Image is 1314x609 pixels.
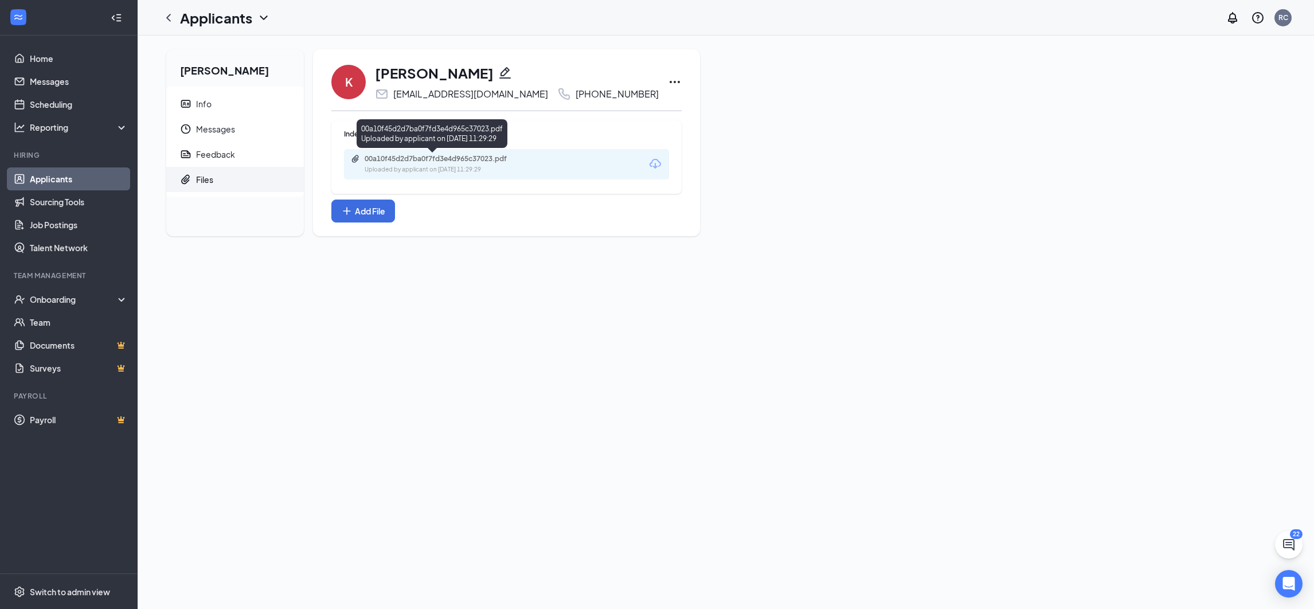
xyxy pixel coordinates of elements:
[375,63,494,83] h1: [PERSON_NAME]
[13,11,24,23] svg: WorkstreamLogo
[14,150,126,160] div: Hiring
[30,93,128,116] a: Scheduling
[14,391,126,401] div: Payroll
[180,123,191,135] svg: Clock
[180,174,191,185] svg: Paperclip
[30,586,110,598] div: Switch to admin view
[344,129,669,139] div: Indeed Resume
[162,11,175,25] svg: ChevronLeft
[30,311,128,334] a: Team
[393,88,548,100] div: [EMAIL_ADDRESS][DOMAIN_NAME]
[166,116,304,142] a: ClockMessages
[30,294,118,305] div: Onboarding
[14,122,25,133] svg: Analysis
[196,116,295,142] span: Messages
[196,98,212,110] div: Info
[180,8,252,28] h1: Applicants
[30,122,128,133] div: Reporting
[365,154,525,163] div: 00a10f45d2d7ba0f7fd3e4d965c37023.pdf
[196,174,213,185] div: Files
[1290,529,1303,539] div: 22
[351,154,360,163] svg: Paperclip
[1278,13,1288,22] div: RC
[14,294,25,305] svg: UserCheck
[30,408,128,431] a: PayrollCrown
[180,149,191,160] svg: Report
[341,205,353,217] svg: Plus
[1275,531,1303,559] button: ChatActive
[375,87,389,101] svg: Email
[166,49,304,87] h2: [PERSON_NAME]
[257,11,271,25] svg: ChevronDown
[1226,11,1239,25] svg: Notifications
[166,91,304,116] a: ContactCardInfo
[180,98,191,110] svg: ContactCard
[30,70,128,93] a: Messages
[668,75,682,89] svg: Ellipses
[365,165,537,174] div: Uploaded by applicant on [DATE] 11:29:29
[1251,11,1265,25] svg: QuestionInfo
[30,357,128,380] a: SurveysCrown
[14,271,126,280] div: Team Management
[166,142,304,167] a: ReportFeedback
[30,167,128,190] a: Applicants
[196,149,235,160] div: Feedback
[30,47,128,70] a: Home
[1275,570,1303,598] div: Open Intercom Messenger
[351,154,537,174] a: Paperclip00a10f45d2d7ba0f7fd3e4d965c37023.pdfUploaded by applicant on [DATE] 11:29:29
[30,334,128,357] a: DocumentsCrown
[648,157,662,171] svg: Download
[576,88,659,100] div: [PHONE_NUMBER]
[30,213,128,236] a: Job Postings
[166,167,304,192] a: PaperclipFiles
[331,200,395,222] button: Add FilePlus
[345,74,353,90] div: K
[111,12,122,24] svg: Collapse
[30,190,128,213] a: Sourcing Tools
[14,586,25,598] svg: Settings
[357,119,507,148] div: 00a10f45d2d7ba0f7fd3e4d965c37023.pdf Uploaded by applicant on [DATE] 11:29:29
[30,236,128,259] a: Talent Network
[1282,538,1296,552] svg: ChatActive
[557,87,571,101] svg: Phone
[498,66,512,80] svg: Pencil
